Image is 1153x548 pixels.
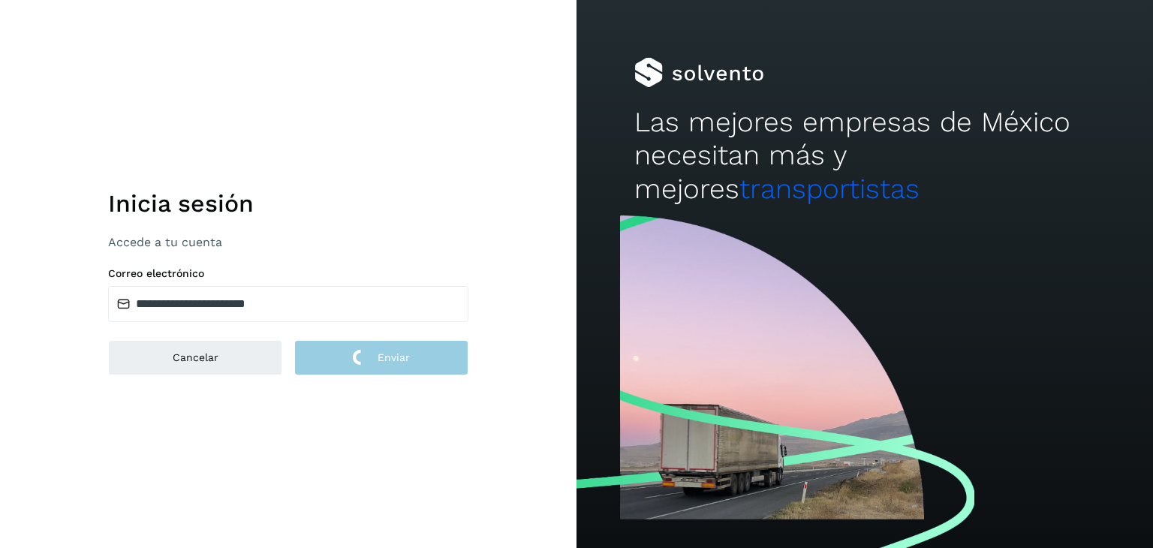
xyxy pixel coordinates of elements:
[378,352,410,363] span: Enviar
[108,235,468,249] p: Accede a tu cuenta
[739,173,920,205] span: transportistas
[173,352,218,363] span: Cancelar
[294,340,468,375] button: Enviar
[634,106,1095,206] h2: Las mejores empresas de México necesitan más y mejores
[108,340,282,375] button: Cancelar
[108,189,468,218] h1: Inicia sesión
[108,267,468,280] label: Correo electrónico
